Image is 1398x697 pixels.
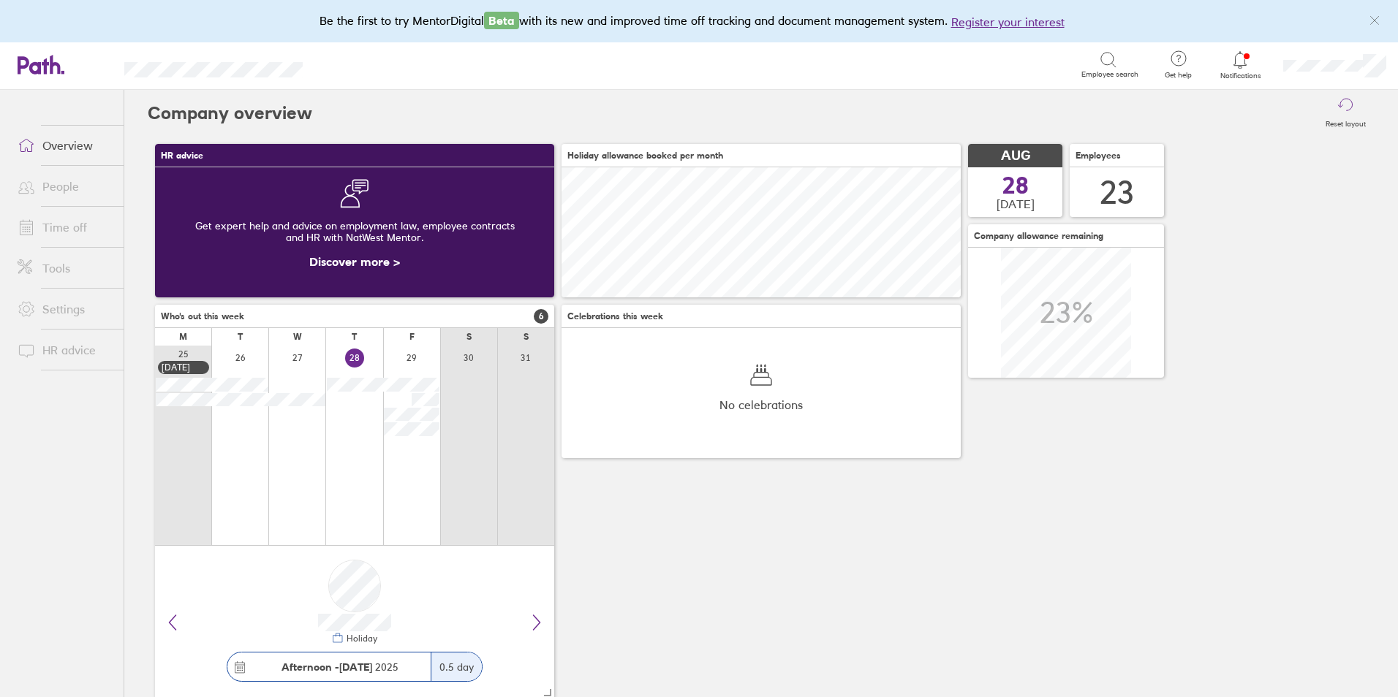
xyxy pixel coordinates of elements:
label: Reset layout [1317,115,1375,129]
span: 6 [534,309,548,324]
span: Notifications [1217,72,1264,80]
a: Settings [6,294,124,324]
div: T [238,332,243,342]
span: Beta [484,12,519,29]
span: Celebrations this week [567,311,663,321]
div: Get expert help and advice on employment law, employee contracts and HR with NatWest Mentor. [167,208,543,255]
div: 23 [1100,174,1135,211]
a: HR advice [6,335,124,365]
button: Register your interest [951,13,1065,31]
div: F [409,332,415,342]
a: Overview [6,131,124,160]
a: People [6,172,124,201]
a: Tools [6,254,124,283]
strong: Afternoon - [282,660,339,674]
div: T [352,332,357,342]
button: Reset layout [1317,90,1375,137]
div: W [293,332,302,342]
span: HR advice [161,151,203,161]
div: S [466,332,472,342]
div: S [524,332,529,342]
div: Holiday [344,633,377,644]
h2: Company overview [148,90,312,137]
span: No celebrations [719,398,803,411]
span: [DATE] [997,197,1035,210]
span: 28 [1002,174,1029,197]
strong: [DATE] [339,660,372,674]
span: Company allowance remaining [974,231,1103,241]
a: Time off [6,213,124,242]
a: Discover more > [309,254,400,269]
span: Who's out this week [161,311,244,321]
span: Get help [1155,71,1202,80]
div: M [179,332,187,342]
span: 2025 [282,661,398,673]
div: Search [342,58,379,71]
span: Employees [1076,151,1121,161]
div: Be the first to try MentorDigital with its new and improved time off tracking and document manage... [320,12,1079,31]
div: 0.5 day [431,652,482,681]
div: [DATE] [162,362,205,373]
span: Holiday allowance booked per month [567,151,723,161]
a: Notifications [1217,50,1264,80]
span: Employee search [1081,70,1138,79]
span: AUG [1001,148,1030,164]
